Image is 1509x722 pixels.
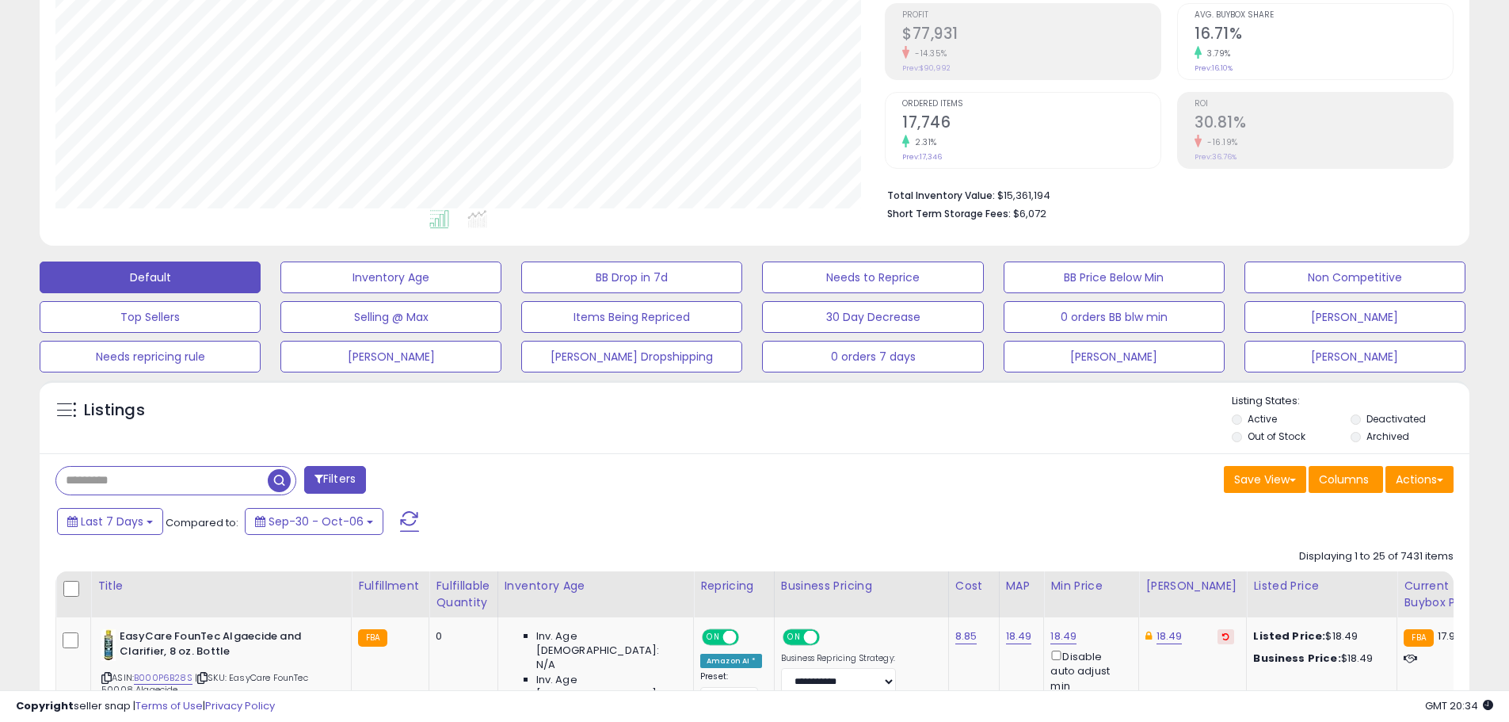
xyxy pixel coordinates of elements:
span: N/A [536,658,555,672]
small: Prev: 36.76% [1195,152,1237,162]
div: Inventory Age [505,578,687,594]
span: $6,072 [1013,206,1046,221]
h5: Listings [84,399,145,422]
span: Columns [1319,472,1369,487]
div: $18.49 [1253,651,1385,666]
button: [PERSON_NAME] [280,341,501,372]
button: Inventory Age [280,262,501,293]
button: Items Being Repriced [521,301,742,333]
span: ON [784,631,804,644]
div: MAP [1006,578,1038,594]
li: $15,361,194 [887,185,1442,204]
span: ROI [1195,100,1453,109]
button: Non Competitive [1244,262,1465,293]
div: Min Price [1050,578,1132,594]
div: Repricing [700,578,768,594]
small: Prev: 17,346 [902,152,942,162]
button: Needs to Reprice [762,262,983,293]
h2: 17,746 [902,113,1160,135]
a: B000P6B28S [134,671,192,685]
small: Prev: $90,992 [902,63,951,73]
b: Total Inventory Value: [887,189,995,202]
div: Business Pricing [781,578,942,594]
div: Amazon AI * [700,654,762,668]
a: Terms of Use [135,698,203,713]
span: OFF [737,631,762,644]
button: Columns [1309,466,1383,493]
div: Fulfillable Quantity [436,578,490,611]
div: seller snap | | [16,699,275,714]
b: Short Term Storage Fees: [887,207,1011,220]
div: Current Buybox Price [1404,578,1485,611]
button: 30 Day Decrease [762,301,983,333]
b: EasyCare FounTec Algaecide and Clarifier, 8 oz. Bottle [120,629,312,663]
a: 18.49 [1006,628,1032,644]
button: 0 orders 7 days [762,341,983,372]
button: [PERSON_NAME] Dropshipping [521,341,742,372]
small: -16.19% [1202,136,1238,148]
img: 41WuQvwptpL._SL40_.jpg [101,629,116,661]
label: Archived [1366,430,1409,443]
h2: 30.81% [1195,113,1453,135]
small: Prev: 16.10% [1195,63,1233,73]
div: Listed Price [1253,578,1390,594]
span: | SKU: EasyCare FounTec 50008 Algaecide [101,671,308,695]
a: 18.49 [1157,628,1183,644]
p: Listing States: [1232,394,1469,409]
small: FBA [1404,629,1433,647]
button: Save View [1224,466,1306,493]
span: Profit [902,11,1160,20]
div: Cost [955,578,993,594]
div: $18.49 [1253,629,1385,644]
div: Disable auto adjust min [1050,648,1126,693]
button: [PERSON_NAME] [1244,341,1465,372]
button: BB Drop in 7d [521,262,742,293]
label: Out of Stock [1248,430,1305,443]
span: 17.9 [1438,628,1456,644]
button: 0 orders BB blw min [1004,301,1225,333]
small: -14.35% [909,48,947,59]
button: Sep-30 - Oct-06 [245,508,383,535]
button: [PERSON_NAME] [1244,301,1465,333]
button: Filters [304,466,366,494]
label: Deactivated [1366,412,1426,426]
button: Top Sellers [40,301,261,333]
h2: $77,931 [902,25,1160,46]
b: Listed Price: [1253,628,1325,644]
button: BB Price Below Min [1004,262,1225,293]
span: Last 7 Days [81,514,143,529]
label: Business Repricing Strategy: [781,653,896,664]
span: Inv. Age [DEMOGRAPHIC_DATA]: [536,673,681,701]
div: Fulfillment [358,578,422,594]
span: Compared to: [166,515,238,530]
a: 18.49 [1050,628,1076,644]
span: ON [703,631,723,644]
span: OFF [817,631,842,644]
span: Inv. Age [DEMOGRAPHIC_DATA]: [536,629,681,658]
div: [PERSON_NAME] [1145,578,1240,594]
span: Sep-30 - Oct-06 [269,514,364,529]
button: Selling @ Max [280,301,501,333]
strong: Copyright [16,698,74,713]
button: Actions [1385,466,1454,493]
small: 3.79% [1202,48,1231,59]
h2: 16.71% [1195,25,1453,46]
button: Needs repricing rule [40,341,261,372]
div: Displaying 1 to 25 of 7431 items [1299,549,1454,564]
div: 0 [436,629,485,644]
b: Business Price: [1253,651,1340,666]
a: Privacy Policy [205,698,275,713]
span: Ordered Items [902,100,1160,109]
small: FBA [358,629,387,647]
label: Active [1248,412,1277,426]
div: Preset: [700,671,762,707]
a: 8.85 [955,628,977,644]
button: Default [40,262,261,293]
small: 2.31% [909,136,937,148]
span: Avg. Buybox Share [1195,11,1453,20]
span: 2025-10-14 20:34 GMT [1425,698,1493,713]
div: Title [97,578,345,594]
button: Last 7 Days [57,508,163,535]
div: ASIN: [101,629,339,714]
button: [PERSON_NAME] [1004,341,1225,372]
